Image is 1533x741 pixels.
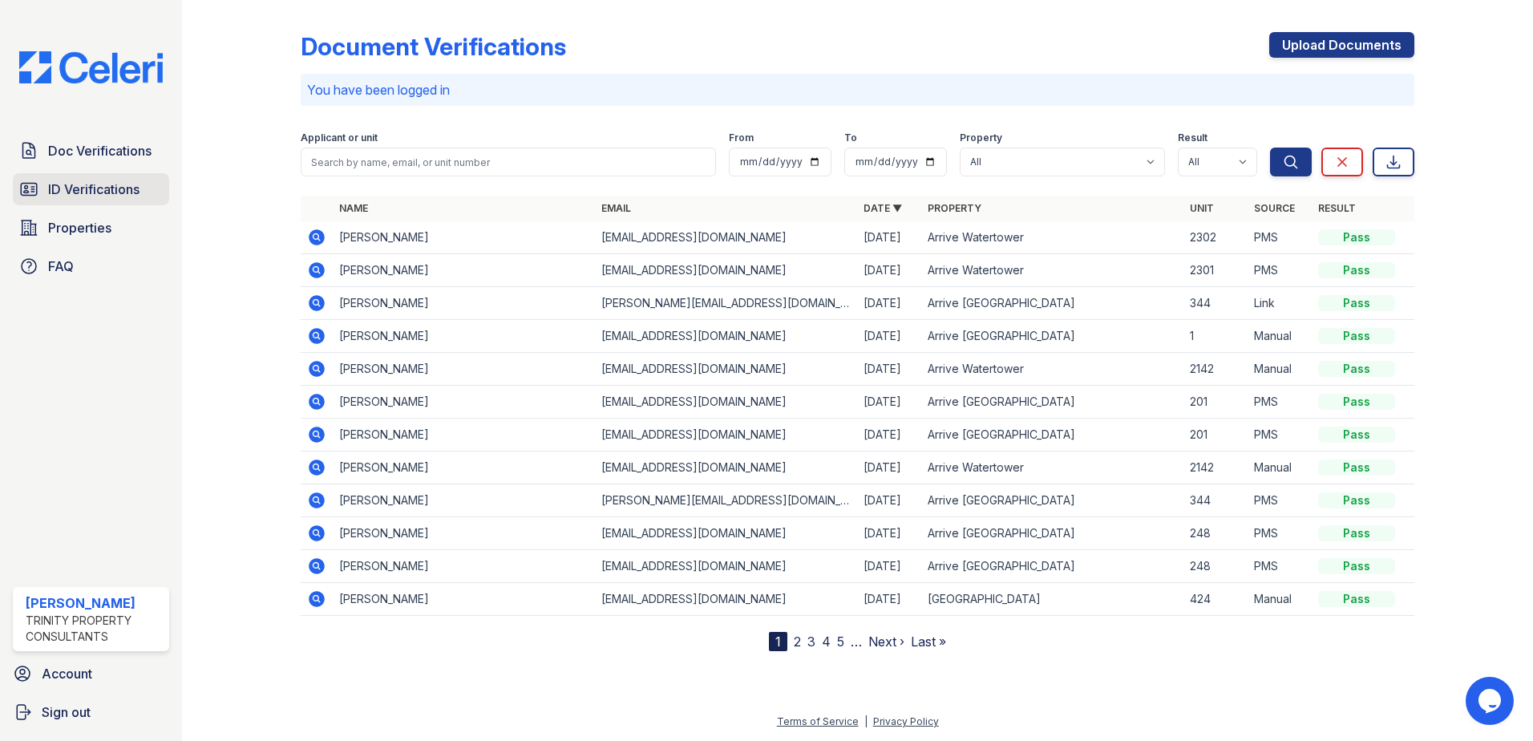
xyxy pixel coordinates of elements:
td: PMS [1248,550,1312,583]
a: 4 [822,634,831,650]
td: [EMAIL_ADDRESS][DOMAIN_NAME] [595,583,857,616]
span: Sign out [42,703,91,722]
span: FAQ [48,257,74,276]
td: PMS [1248,254,1312,287]
td: [DATE] [857,254,921,287]
td: [PERSON_NAME] [333,517,595,550]
td: [EMAIL_ADDRESS][DOMAIN_NAME] [595,353,857,386]
label: To [844,132,857,144]
a: 5 [837,634,844,650]
td: 201 [1183,419,1248,451]
td: [EMAIL_ADDRESS][DOMAIN_NAME] [595,550,857,583]
div: [PERSON_NAME] [26,593,163,613]
td: [DATE] [857,221,921,254]
a: Next › [868,634,904,650]
span: Account [42,664,92,683]
div: | [864,715,868,727]
div: Pass [1318,262,1395,278]
td: Arrive [GEOGRAPHIC_DATA] [921,287,1183,320]
div: Document Verifications [301,32,566,61]
td: [EMAIL_ADDRESS][DOMAIN_NAME] [595,386,857,419]
td: [PERSON_NAME][EMAIL_ADDRESS][DOMAIN_NAME] [595,484,857,517]
div: Trinity Property Consultants [26,613,163,645]
a: Date ▼ [864,202,902,214]
span: Properties [48,218,111,237]
td: 1 [1183,320,1248,353]
td: [DATE] [857,419,921,451]
td: [DATE] [857,583,921,616]
td: 344 [1183,287,1248,320]
td: [EMAIL_ADDRESS][DOMAIN_NAME] [595,451,857,484]
td: [DATE] [857,287,921,320]
td: [DATE] [857,353,921,386]
td: Arrive Watertower [921,254,1183,287]
iframe: chat widget [1466,677,1517,725]
td: [PERSON_NAME] [333,287,595,320]
td: [DATE] [857,517,921,550]
p: You have been logged in [307,80,1408,99]
td: [PERSON_NAME] [333,451,595,484]
div: Pass [1318,558,1395,574]
div: Pass [1318,328,1395,344]
label: Property [960,132,1002,144]
td: PMS [1248,484,1312,517]
td: Arrive [GEOGRAPHIC_DATA] [921,484,1183,517]
a: Email [601,202,631,214]
td: PMS [1248,419,1312,451]
a: Upload Documents [1269,32,1414,58]
td: Arrive Watertower [921,221,1183,254]
td: [PERSON_NAME] [333,550,595,583]
a: Doc Verifications [13,135,169,167]
div: Pass [1318,591,1395,607]
img: CE_Logo_Blue-a8612792a0a2168367f1c8372b55b34899dd931a85d93a1a3d3e32e68fde9ad4.png [6,51,176,83]
td: [EMAIL_ADDRESS][DOMAIN_NAME] [595,254,857,287]
td: [PERSON_NAME] [333,320,595,353]
td: [EMAIL_ADDRESS][DOMAIN_NAME] [595,419,857,451]
a: Account [6,658,176,690]
td: Arrive [GEOGRAPHIC_DATA] [921,517,1183,550]
td: 2302 [1183,221,1248,254]
a: FAQ [13,250,169,282]
label: From [729,132,754,144]
a: Properties [13,212,169,244]
td: Manual [1248,320,1312,353]
td: [EMAIL_ADDRESS][DOMAIN_NAME] [595,517,857,550]
a: 2 [794,634,801,650]
td: 248 [1183,550,1248,583]
td: Arrive [GEOGRAPHIC_DATA] [921,419,1183,451]
td: [EMAIL_ADDRESS][DOMAIN_NAME] [595,320,857,353]
td: [DATE] [857,320,921,353]
td: [PERSON_NAME] [333,254,595,287]
td: 344 [1183,484,1248,517]
label: Applicant or unit [301,132,378,144]
a: Last » [911,634,946,650]
a: Result [1318,202,1356,214]
div: Pass [1318,295,1395,311]
td: Arrive [GEOGRAPHIC_DATA] [921,320,1183,353]
div: Pass [1318,394,1395,410]
td: [DATE] [857,550,921,583]
td: Arrive Watertower [921,353,1183,386]
td: [PERSON_NAME] [333,221,595,254]
td: [GEOGRAPHIC_DATA] [921,583,1183,616]
td: Arrive Watertower [921,451,1183,484]
input: Search by name, email, or unit number [301,148,716,176]
div: Pass [1318,361,1395,377]
a: Unit [1190,202,1214,214]
td: PMS [1248,517,1312,550]
span: … [851,632,862,651]
td: [PERSON_NAME] [333,386,595,419]
td: Manual [1248,353,1312,386]
div: Pass [1318,492,1395,508]
td: [DATE] [857,451,921,484]
td: [PERSON_NAME] [333,353,595,386]
a: Source [1254,202,1295,214]
a: 3 [807,634,815,650]
a: ID Verifications [13,173,169,205]
td: [DATE] [857,484,921,517]
td: Arrive [GEOGRAPHIC_DATA] [921,386,1183,419]
td: 2142 [1183,353,1248,386]
a: Property [928,202,981,214]
a: Name [339,202,368,214]
td: [DATE] [857,386,921,419]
